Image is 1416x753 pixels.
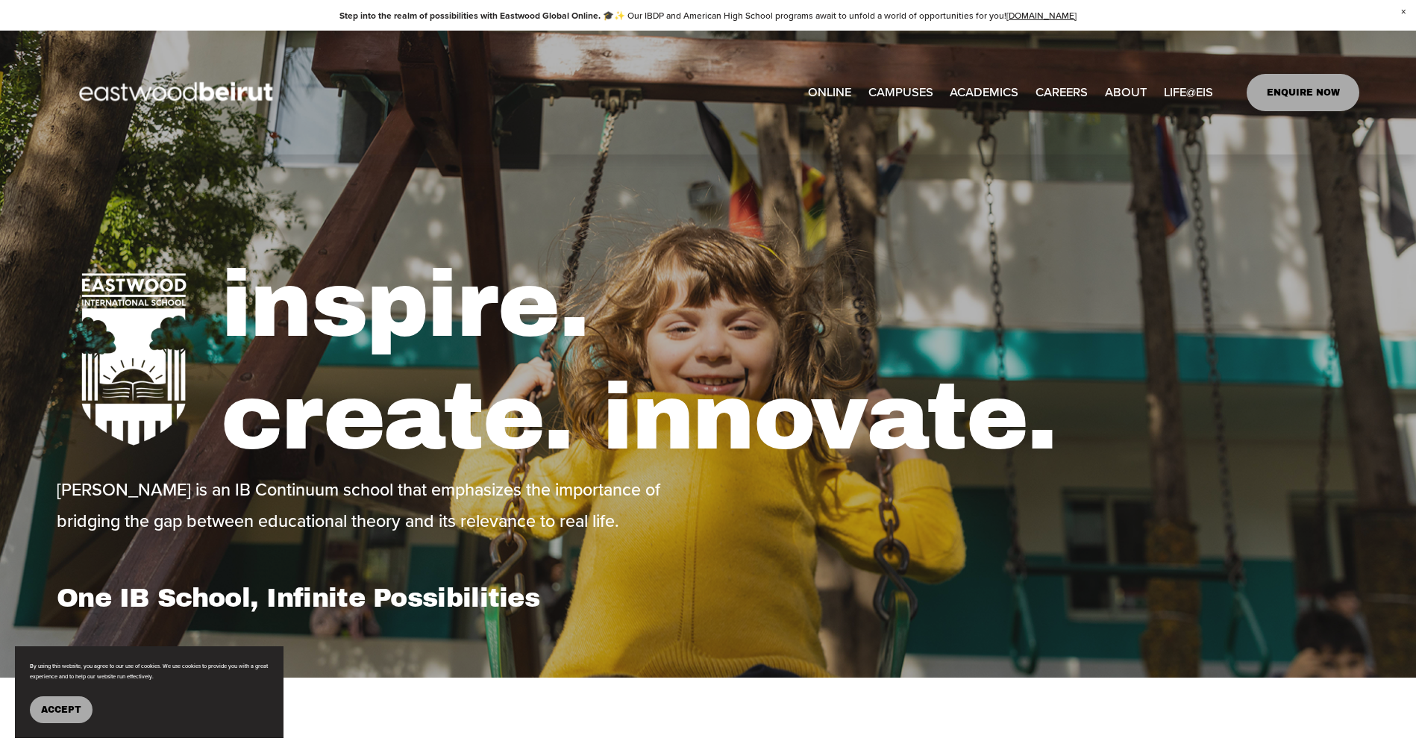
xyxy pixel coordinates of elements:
p: [PERSON_NAME] is an IB Continuum school that emphasizes the importance of bridging the gap betwee... [57,474,704,537]
a: folder dropdown [868,81,933,105]
span: ACADEMICS [950,81,1018,104]
a: folder dropdown [1164,81,1213,105]
a: CAREERS [1036,81,1088,105]
span: CAMPUSES [868,81,933,104]
button: Accept [30,696,93,723]
h1: One IB School, Infinite Possibilities [57,582,704,613]
a: [DOMAIN_NAME] [1006,9,1077,22]
img: EastwoodIS Global Site [57,54,300,131]
a: folder dropdown [1105,81,1147,105]
a: ENQUIRE NOW [1247,74,1359,111]
span: Accept [41,704,81,715]
span: LIFE@EIS [1164,81,1213,104]
p: By using this website, you agree to our use of cookies. We use cookies to provide you with a grea... [30,661,269,681]
a: ONLINE [808,81,851,105]
span: ABOUT [1105,81,1147,104]
h1: inspire. create. innovate. [221,248,1360,473]
section: Cookie banner [15,646,283,738]
a: folder dropdown [950,81,1018,105]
